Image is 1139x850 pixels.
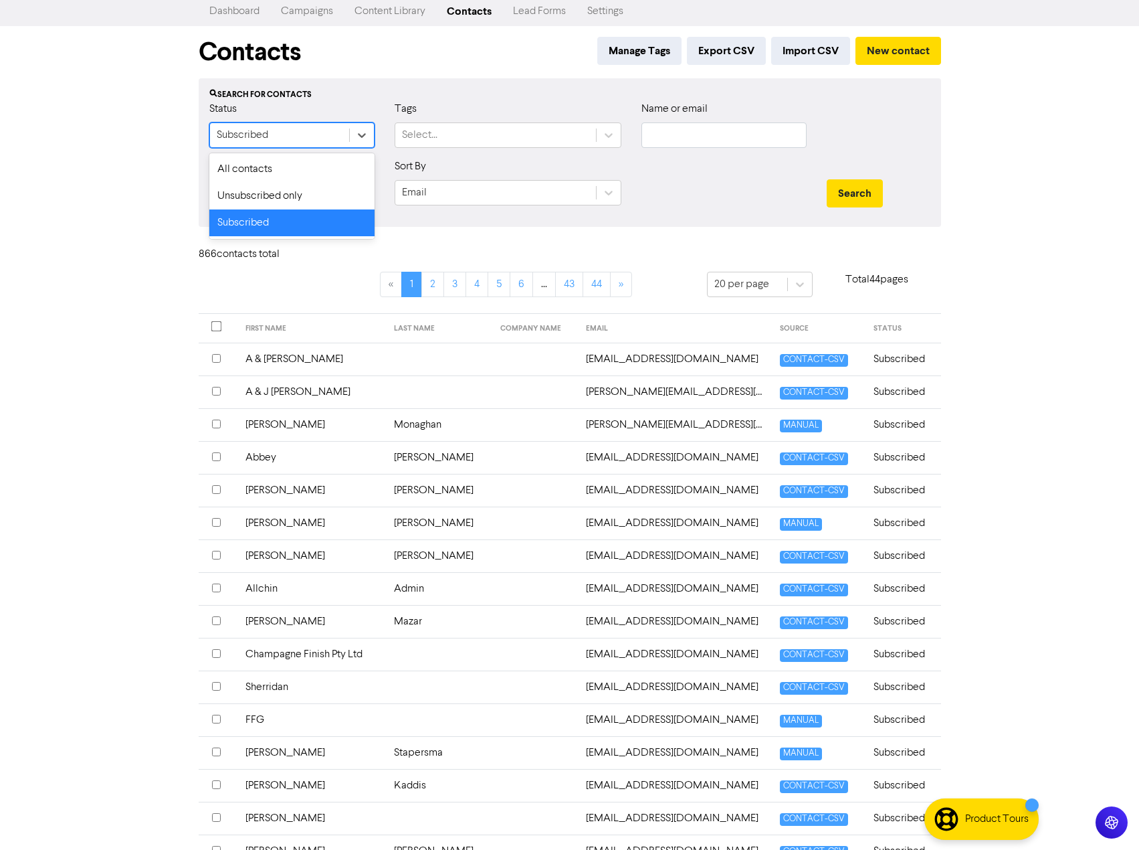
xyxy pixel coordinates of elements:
td: accounts@jamesgmorrison.com.au [578,736,771,769]
td: Subscribed [865,441,940,474]
td: Subscribed [865,638,940,671]
a: » [610,272,632,297]
td: [PERSON_NAME] [237,736,386,769]
td: Subscribed [865,375,940,408]
td: [PERSON_NAME] [237,802,386,835]
td: Admin [386,572,492,605]
td: Subscribed [865,703,940,736]
a: Page 1 is your current page [401,272,422,297]
td: Sherridan [237,671,386,703]
td: accounts@bradburycompliance.com.au [578,605,771,638]
p: Total 44 pages [813,272,941,288]
th: COMPANY NAME [492,314,578,343]
a: Page 4 [465,272,488,297]
td: Stapersma [386,736,492,769]
td: accounts@allchinbuilders.com.au [578,572,771,605]
td: accounts@paintplace.com.au [578,802,771,835]
div: Subscribed [209,209,375,236]
td: FFG [237,703,386,736]
td: Subscribed [865,671,940,703]
a: Page 44 [583,272,611,297]
span: CONTACT-CSV [780,452,848,465]
div: Email [402,185,427,201]
label: Name or email [641,101,708,117]
td: Kaddis [386,769,492,802]
td: A & J [PERSON_NAME] [237,375,386,408]
th: SOURCE [772,314,865,343]
h6: 866 contact s total [199,248,306,261]
td: [PERSON_NAME] [237,605,386,638]
td: Subscribed [865,343,940,375]
td: aaron@steadycare.com.au [578,408,771,441]
span: MANUAL [780,748,822,760]
span: MANUAL [780,715,822,728]
td: [PERSON_NAME] [386,474,492,507]
span: CONTACT-CSV [780,649,848,662]
a: Page 2 [421,272,444,297]
span: CONTACT-CSV [780,813,848,826]
td: Champagne Finish Pty Ltd [237,638,386,671]
button: Manage Tags [597,37,682,65]
span: CONTACT-CSV [780,616,848,629]
td: Abbey [237,441,386,474]
span: CONTACT-CSV [780,780,848,793]
th: LAST NAME [386,314,492,343]
td: [PERSON_NAME] [237,474,386,507]
label: Sort By [395,159,426,175]
a: Page 3 [443,272,466,297]
th: FIRST NAME [237,314,386,343]
a: Page 43 [555,272,583,297]
td: Subscribed [865,605,940,638]
td: [PERSON_NAME] [237,769,386,802]
div: Chat Widget [1072,786,1139,850]
span: CONTACT-CSV [780,584,848,596]
td: aandkportercartage@gmail.com [578,343,771,375]
td: Subscribed [865,769,940,802]
h1: Contacts [199,37,301,68]
td: [PERSON_NAME] [237,539,386,572]
td: Subscribed [865,736,940,769]
button: Import CSV [771,37,850,65]
td: accounts@888traffic.com.au [578,539,771,572]
td: Subscribed [865,474,940,507]
span: CONTACT-CSV [780,387,848,400]
td: A & [PERSON_NAME] [237,343,386,375]
div: Unsubscribed only [209,183,375,209]
span: CONTACT-CSV [780,354,848,367]
a: Page 5 [488,272,510,297]
div: All contacts [209,156,375,183]
label: Tags [395,101,417,117]
span: MANUAL [780,518,822,531]
td: [PERSON_NAME] [386,441,492,474]
td: [PERSON_NAME] [237,408,386,441]
span: CONTACT-CSV [780,551,848,564]
button: New contact [855,37,941,65]
label: Status [209,101,237,117]
div: Subscribed [217,127,268,143]
td: Subscribed [865,539,940,572]
span: CONTACT-CSV [780,485,848,498]
span: MANUAL [780,420,822,432]
td: Subscribed [865,408,940,441]
div: Search for contacts [209,89,930,101]
div: 20 per page [714,276,769,292]
td: accounts@kaddiselectrics.com.au [578,769,771,802]
div: Select... [402,127,437,143]
button: Export CSV [687,37,766,65]
td: accounts@djcbuild.com.au [578,671,771,703]
td: Allchin [237,572,386,605]
td: abbey@hrsorted.com.au [578,441,771,474]
td: [PERSON_NAME] [237,507,386,539]
td: Subscribed [865,802,940,835]
td: [PERSON_NAME] [386,539,492,572]
td: Mazar [386,605,492,638]
td: Subscribed [865,507,940,539]
button: Search [827,179,883,207]
a: Page 6 [510,272,533,297]
td: [PERSON_NAME] [386,507,492,539]
td: Subscribed [865,572,940,605]
td: acarroll1702@gmail.com [578,507,771,539]
td: Monaghan [386,408,492,441]
td: accounts@champagnefinish.com.au [578,638,771,671]
th: EMAIL [578,314,771,343]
